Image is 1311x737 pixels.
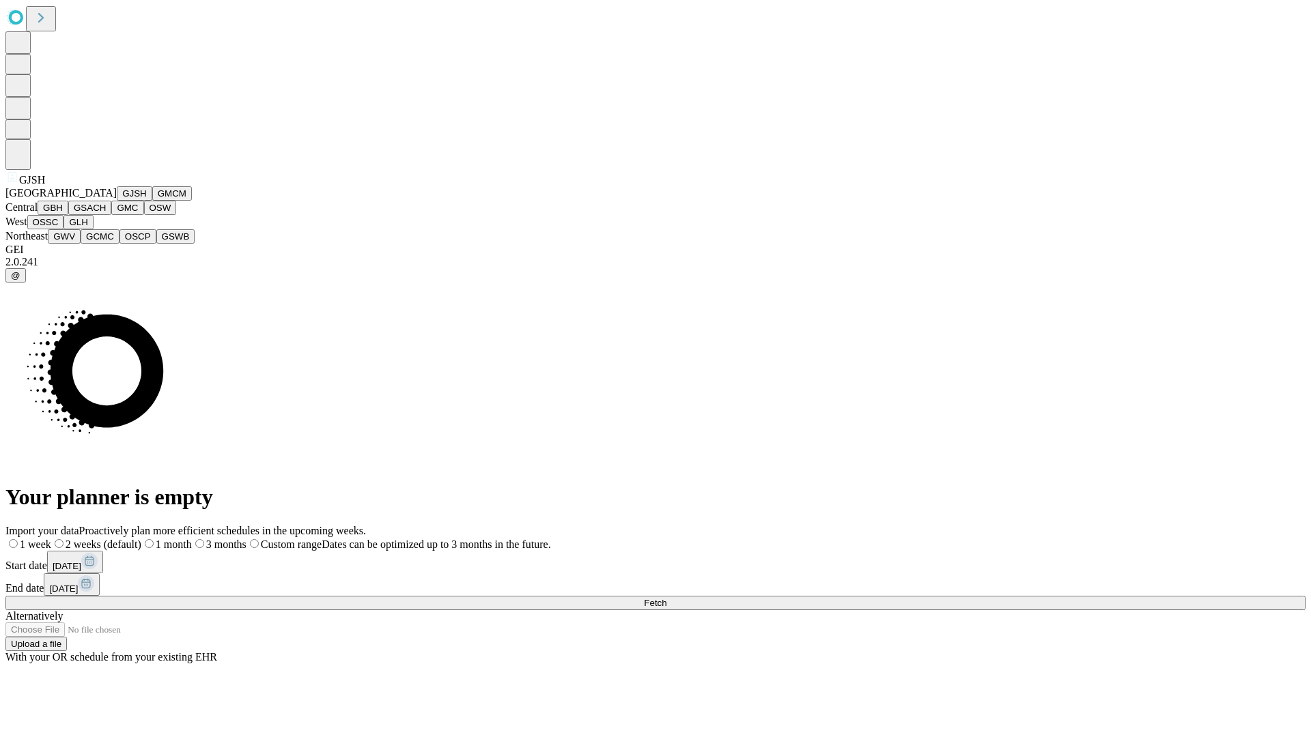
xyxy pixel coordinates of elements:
span: Dates can be optimized up to 3 months in the future. [322,538,550,550]
span: [DATE] [53,561,81,571]
button: GBH [38,201,68,215]
span: With your OR schedule from your existing EHR [5,651,217,663]
span: [DATE] [49,583,78,594]
input: 3 months [195,539,204,548]
button: GJSH [117,186,152,201]
button: OSCP [119,229,156,244]
div: 2.0.241 [5,256,1306,268]
button: GLH [64,215,93,229]
span: 1 month [156,538,192,550]
button: GMCM [152,186,192,201]
button: [DATE] [44,573,100,596]
button: [DATE] [47,551,103,573]
input: 1 week [9,539,18,548]
span: Alternatively [5,610,63,622]
span: [GEOGRAPHIC_DATA] [5,187,117,199]
span: Fetch [644,598,666,608]
button: GMC [111,201,143,215]
span: @ [11,270,20,280]
span: GJSH [19,174,45,186]
div: End date [5,573,1306,596]
button: GSACH [68,201,111,215]
span: West [5,216,27,227]
span: Import your data [5,525,79,536]
button: GSWB [156,229,195,244]
button: GWV [48,229,81,244]
h1: Your planner is empty [5,485,1306,510]
span: Northeast [5,230,48,242]
span: Central [5,201,38,213]
input: 1 month [145,539,154,548]
button: Fetch [5,596,1306,610]
button: GCMC [81,229,119,244]
button: OSW [144,201,177,215]
button: @ [5,268,26,283]
input: Custom rangeDates can be optimized up to 3 months in the future. [250,539,259,548]
input: 2 weeks (default) [55,539,64,548]
span: 1 week [20,538,51,550]
div: GEI [5,244,1306,256]
button: Upload a file [5,637,67,651]
span: Custom range [261,538,322,550]
div: Start date [5,551,1306,573]
span: Proactively plan more efficient schedules in the upcoming weeks. [79,525,366,536]
button: OSSC [27,215,64,229]
span: 2 weeks (default) [66,538,141,550]
span: 3 months [206,538,246,550]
